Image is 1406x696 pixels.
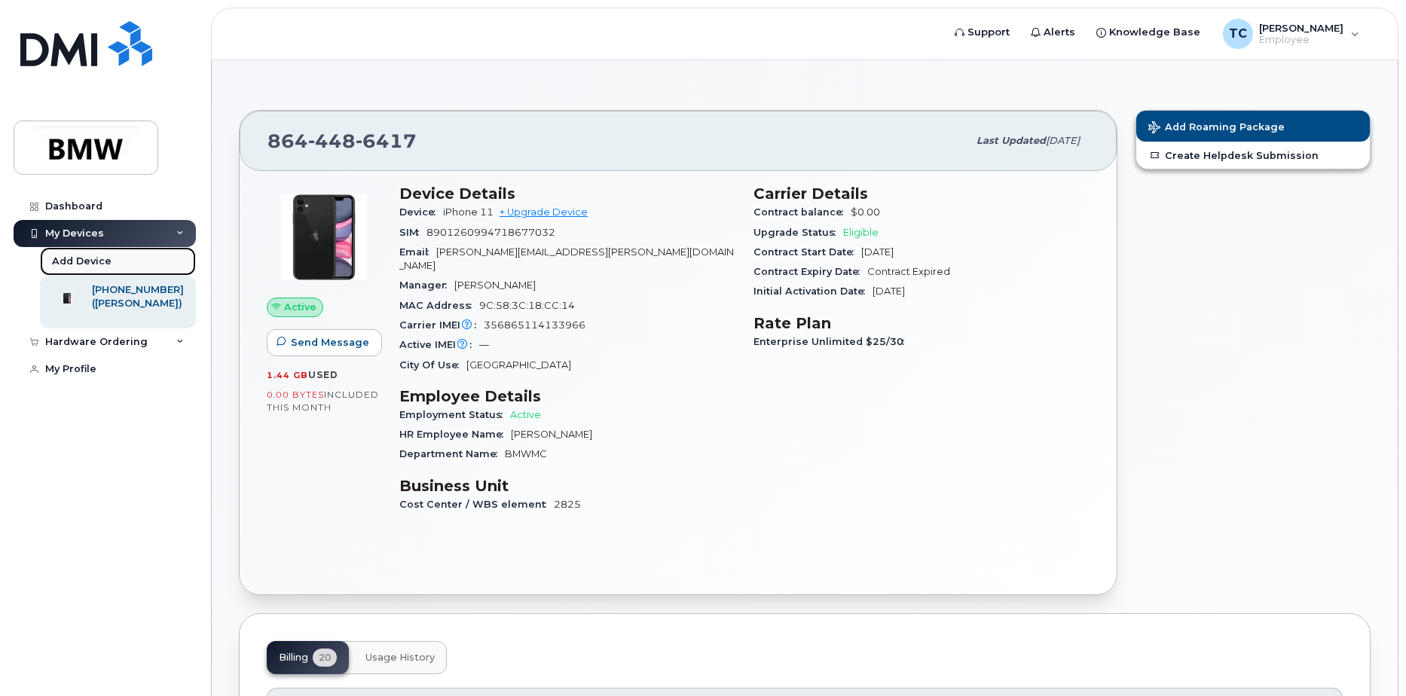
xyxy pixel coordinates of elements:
span: [DATE] [861,246,894,258]
span: Send Message [291,335,369,350]
span: 864 [267,130,417,152]
a: Create Helpdesk Submission [1136,142,1370,169]
img: iPhone_11.jpg [279,192,369,282]
span: 1.44 GB [267,370,308,380]
h3: Employee Details [399,387,735,405]
span: 2825 [554,499,581,510]
span: 8901260994718677032 [426,227,555,238]
span: HR Employee Name [399,429,511,440]
a: + Upgrade Device [500,206,588,218]
span: [PERSON_NAME] [454,279,536,291]
button: Send Message [267,329,382,356]
h3: Carrier Details [753,185,1090,203]
span: Contract Expired [867,266,950,277]
span: Enterprise Unlimited $25/30 [753,336,912,347]
span: Cost Center / WBS element [399,499,554,510]
span: [PERSON_NAME][EMAIL_ADDRESS][PERSON_NAME][DOMAIN_NAME] [399,246,734,271]
span: Last updated [977,135,1046,146]
span: City Of Use [399,359,466,371]
span: Eligible [843,227,879,238]
span: 356865114133966 [484,319,585,331]
span: Contract Expiry Date [753,266,867,277]
h3: Rate Plan [753,314,1090,332]
span: Active [284,300,316,314]
span: 6417 [356,130,417,152]
span: iPhone 11 [443,206,494,218]
span: 9C:58:3C:18:CC:14 [479,300,575,311]
span: Department Name [399,448,505,459]
span: [DATE] [873,285,905,297]
span: Active [510,409,541,420]
h3: Device Details [399,185,735,203]
span: Active IMEI [399,339,479,350]
h3: Business Unit [399,477,735,495]
span: 448 [308,130,356,152]
span: Initial Activation Date [753,285,873,297]
span: Upgrade Status [753,227,843,238]
span: Contract Start Date [753,246,861,258]
span: — [479,339,489,350]
span: BMWMC [505,448,547,459]
span: used [308,369,338,380]
span: Device [399,206,443,218]
span: Contract balance [753,206,851,218]
span: [PERSON_NAME] [511,429,592,440]
iframe: Messenger Launcher [1340,630,1395,685]
span: [DATE] [1046,135,1080,146]
span: Carrier IMEI [399,319,484,331]
span: SIM [399,227,426,238]
span: Add Roaming Package [1148,121,1285,136]
span: Usage History [365,652,435,664]
span: Email [399,246,436,258]
span: [GEOGRAPHIC_DATA] [466,359,571,371]
button: Add Roaming Package [1136,111,1370,142]
span: Manager [399,279,454,291]
span: Employment Status [399,409,510,420]
span: $0.00 [851,206,880,218]
span: 0.00 Bytes [267,389,324,400]
span: MAC Address [399,300,479,311]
